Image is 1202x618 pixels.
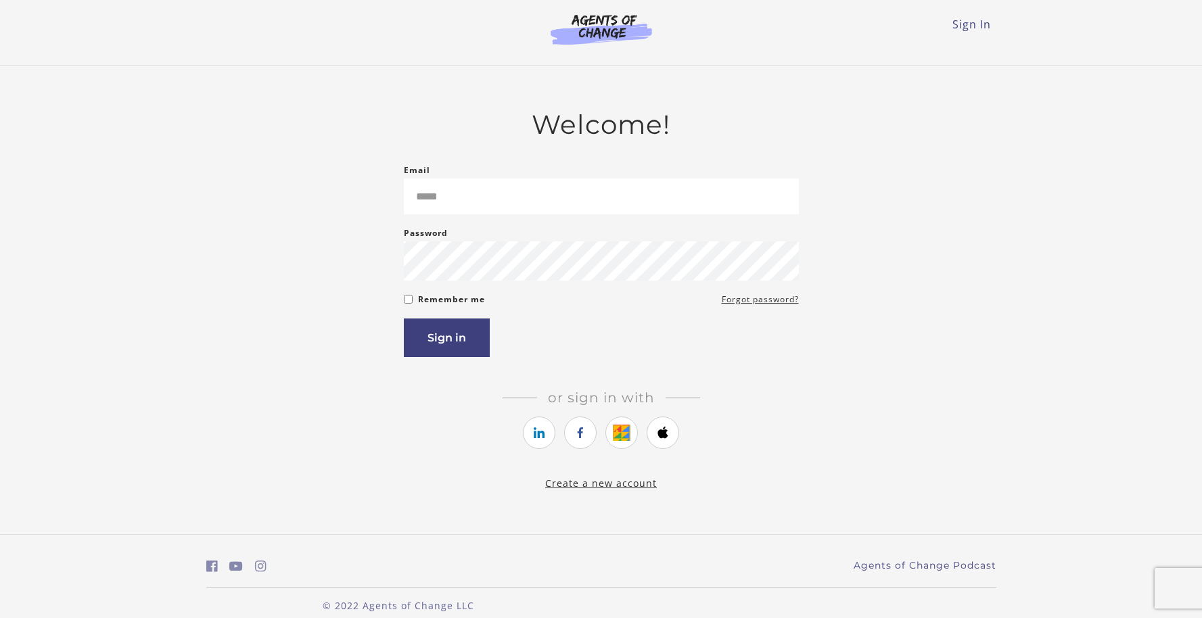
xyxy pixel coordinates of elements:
[537,389,666,406] span: Or sign in with
[523,417,555,449] a: https://courses.thinkific.com/users/auth/linkedin?ss%5Breferral%5D=&ss%5Buser_return_to%5D=&ss%5B...
[854,558,996,573] a: Agents of Change Podcast
[255,556,267,576] a: https://www.instagram.com/agentsofchangeprep/ (Open in a new window)
[404,109,799,141] h2: Welcome!
[647,417,679,449] a: https://courses.thinkific.com/users/auth/apple?ss%5Breferral%5D=&ss%5Buser_return_to%5D=&ss%5Bvis...
[404,318,490,357] button: Sign in
[229,556,243,576] a: https://www.youtube.com/c/AgentsofChangeTestPrepbyMeaganMitchell (Open in a new window)
[418,291,485,308] label: Remember me
[255,560,267,573] i: https://www.instagram.com/agentsofchangeprep/ (Open in a new window)
[536,14,666,45] img: Agents of Change Logo
[952,17,991,32] a: Sign In
[404,162,430,179] label: Email
[545,477,657,490] a: Create a new account
[206,556,218,576] a: https://www.facebook.com/groups/aswbtestprep (Open in a new window)
[206,560,218,573] i: https://www.facebook.com/groups/aswbtestprep (Open in a new window)
[404,225,448,241] label: Password
[564,417,597,449] a: https://courses.thinkific.com/users/auth/facebook?ss%5Breferral%5D=&ss%5Buser_return_to%5D=&ss%5B...
[605,417,638,449] a: https://courses.thinkific.com/users/auth/google?ss%5Breferral%5D=&ss%5Buser_return_to%5D=&ss%5Bvi...
[206,598,591,613] p: © 2022 Agents of Change LLC
[722,291,799,308] a: Forgot password?
[229,560,243,573] i: https://www.youtube.com/c/AgentsofChangeTestPrepbyMeaganMitchell (Open in a new window)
